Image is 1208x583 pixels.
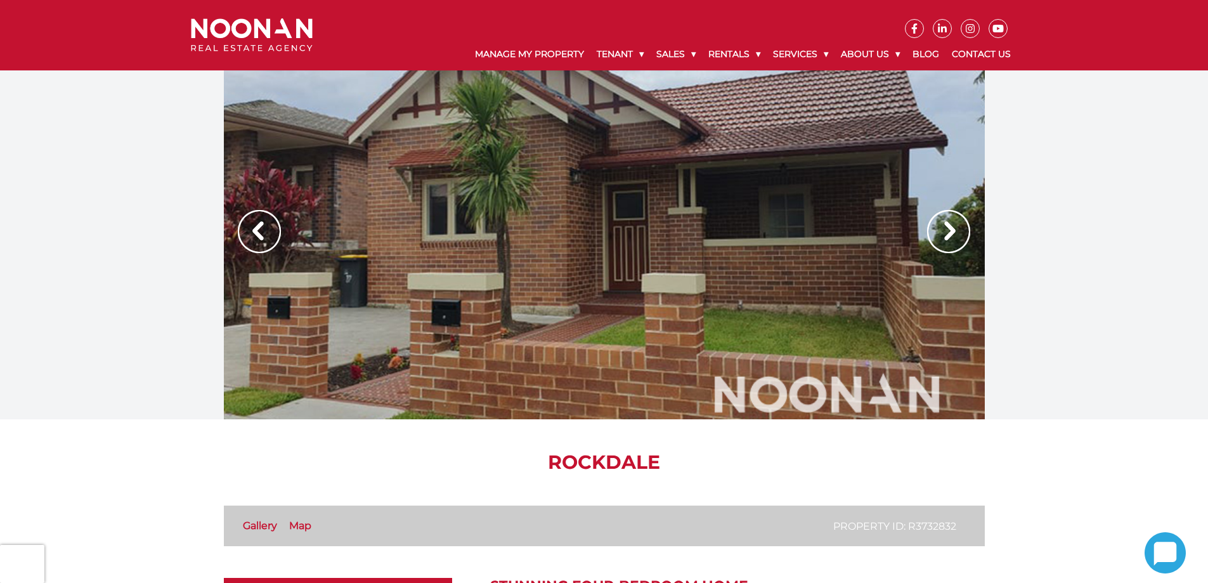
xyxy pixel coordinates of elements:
a: Sales [650,38,702,70]
a: Map [289,520,311,532]
a: Manage My Property [469,38,590,70]
p: Property ID: R3732832 [833,518,956,534]
a: Gallery [243,520,277,532]
a: Services [767,38,835,70]
h1: ROCKDALE [224,451,985,474]
a: Contact Us [945,38,1017,70]
a: About Us [835,38,906,70]
img: Arrow slider [927,210,970,253]
a: Blog [906,38,945,70]
a: Tenant [590,38,650,70]
img: Noonan Real Estate Agency [191,18,313,52]
img: Arrow slider [238,210,281,253]
a: Rentals [702,38,767,70]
